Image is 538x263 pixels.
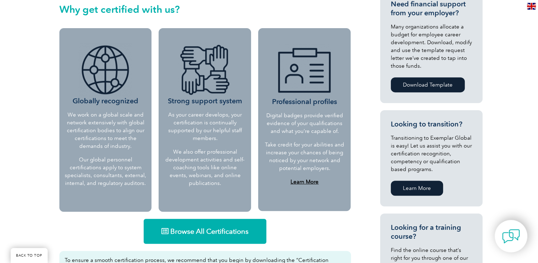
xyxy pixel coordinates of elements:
p: We work on a global scale and network extensively with global certification bodies to align our c... [65,111,147,150]
p: Many organizations allocate a budget for employee career development. Download, modify and use th... [391,23,472,70]
p: Transitioning to Exemplar Global is easy! Let us assist you with our certification recognition, c... [391,134,472,173]
a: Download Template [391,77,465,92]
p: As your career develops, your certification is continually supported by our helpful staff members. [164,111,246,142]
p: We also offer professional development activities and self-coaching tools like online events, web... [164,148,246,187]
span: Browse All Certifications [170,228,249,235]
img: en [527,3,536,10]
h3: Globally recognized [65,43,147,105]
h2: Why get certified with us? [59,4,351,15]
a: Learn More [291,179,319,185]
a: BACK TO TOP [11,248,48,263]
p: Take credit for your abilities and increase your chances of being noticed by your network and pot... [264,141,345,172]
a: Learn More [391,181,443,196]
p: Digital badges provide verified evidence of your qualifications and what you’re capable of. [264,112,345,135]
img: contact-chat.png [502,227,520,245]
h3: Looking to transition? [391,120,472,129]
h3: Strong support system [164,43,246,105]
p: Our global personnel certifications apply to system specialists, consultants, external, internal,... [65,156,147,187]
a: Browse All Certifications [144,219,266,244]
h3: Professional profiles [264,44,345,106]
h3: Looking for a training course? [391,223,472,241]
